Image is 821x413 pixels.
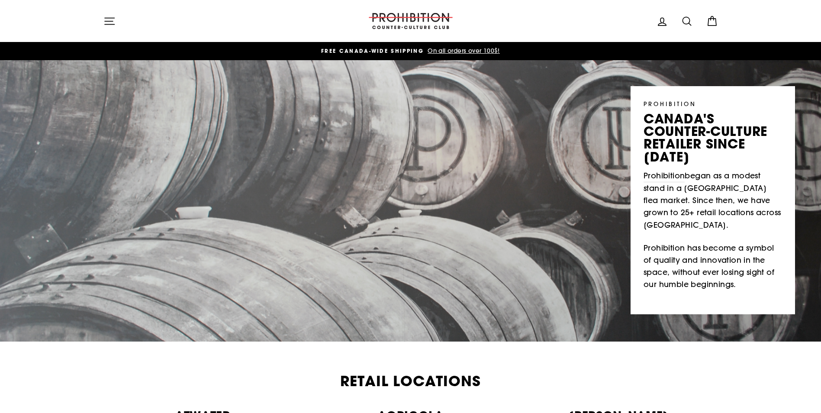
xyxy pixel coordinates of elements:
span: On all orders over 100$! [425,47,500,55]
h2: Retail Locations [103,374,718,388]
a: FREE CANADA-WIDE SHIPPING On all orders over 100$! [106,46,716,56]
p: canada's counter-culture retailer since [DATE] [644,113,782,163]
img: PROHIBITION COUNTER-CULTURE CLUB [367,13,454,29]
p: PROHIBITION [644,99,782,108]
p: Prohibition has become a symbol of quality and innovation in the space, without ever losing sight... [644,242,782,291]
a: Prohibition [644,170,685,182]
span: FREE CANADA-WIDE SHIPPING [321,47,424,55]
p: began as a modest stand in a [GEOGRAPHIC_DATA] flea market. Since then, we have grown to 25+ reta... [644,170,782,231]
